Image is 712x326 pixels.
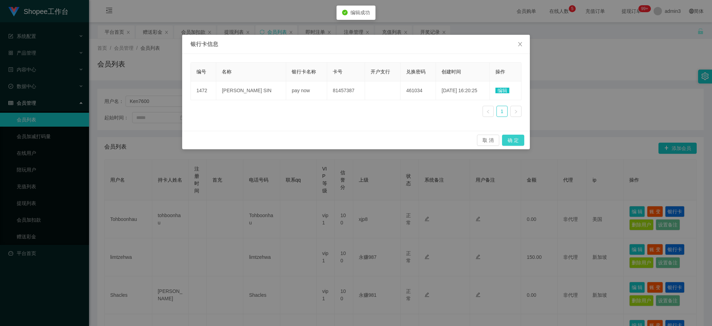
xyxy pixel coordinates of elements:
li: 下一页 [510,106,521,117]
button: Close [510,35,530,54]
span: 名称 [222,69,232,74]
span: 创建时间 [442,69,461,74]
span: 银行卡名称 [292,69,316,74]
span: pay now [292,88,310,93]
td: [DATE] 16:20:25 [436,81,490,100]
i: 图标: right [514,110,518,114]
i: icon: check-circle [342,10,348,15]
li: 1 [496,106,508,117]
a: 1 [497,106,507,117]
span: 编号 [196,69,206,74]
span: 操作 [495,69,505,74]
span: 兑换密码 [406,69,426,74]
i: 图标: close [517,41,523,47]
button: 确 定 [502,135,524,146]
i: 图标: left [486,110,490,114]
div: 银行卡信息 [191,40,521,48]
span: [PERSON_NAME] SIN [222,88,271,93]
span: 461034 [406,88,422,93]
span: 编辑 [495,88,509,93]
button: 取 消 [477,135,499,146]
span: 81457387 [333,88,354,93]
li: 上一页 [483,106,494,117]
span: 卡号 [333,69,342,74]
span: 编辑成功 [350,10,370,15]
span: 开户支行 [371,69,390,74]
td: 1472 [191,81,216,100]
